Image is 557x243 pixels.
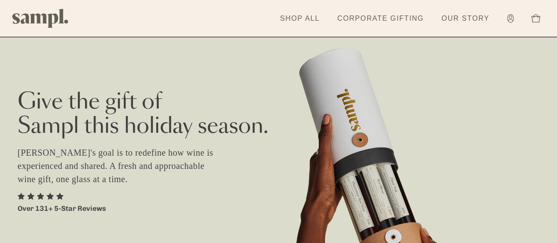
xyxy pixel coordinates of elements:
[276,9,324,28] a: Shop All
[333,9,428,28] a: Corporate Gifting
[18,203,106,214] p: Over 131+ 5-Star Reviews
[12,9,69,28] img: Sampl logo
[437,9,494,28] a: Our Story
[18,90,539,139] h2: Give the gift of Sampl this holiday season.
[18,146,225,186] p: [PERSON_NAME]'s goal is to redefine how wine is experienced and shared. A fresh and approachable ...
